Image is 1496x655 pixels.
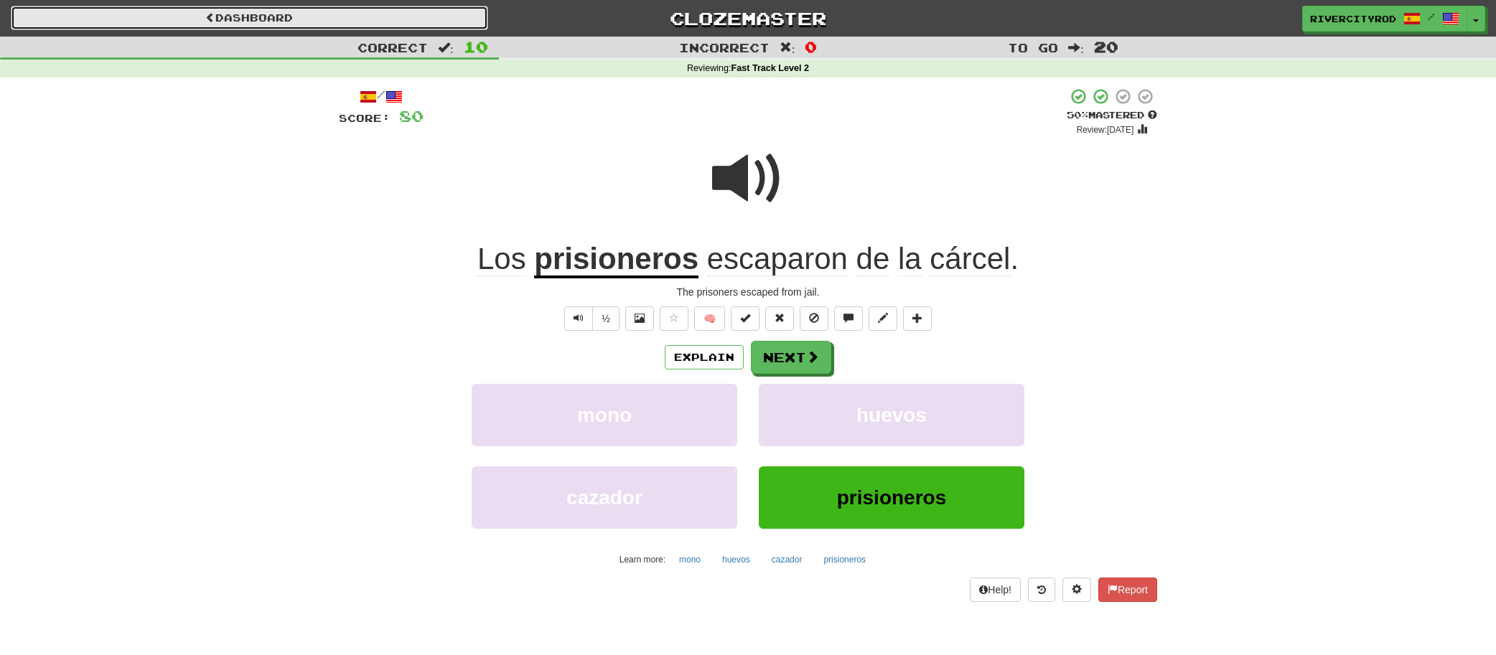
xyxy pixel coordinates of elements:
[751,341,831,374] button: Next
[714,549,758,570] button: huevos
[1028,578,1055,602] button: Round history (alt+y)
[903,306,932,331] button: Add to collection (alt+a)
[869,306,897,331] button: Edit sentence (alt+d)
[707,242,848,276] span: escaparon
[856,242,890,276] span: de
[930,242,1010,276] span: cárcel
[477,242,526,276] span: Los
[679,40,770,55] span: Incorrect
[856,404,927,426] span: huevos
[1428,11,1435,22] span: /
[805,38,817,55] span: 0
[399,107,424,125] span: 80
[566,486,642,509] span: cazador
[694,306,725,331] button: 🧠
[592,306,620,331] button: ½
[561,306,620,331] div: Text-to-speech controls
[620,555,665,565] small: Learn more:
[1067,109,1157,122] div: Mastered
[837,486,946,509] span: prisioneros
[698,242,1019,276] span: .
[671,549,709,570] button: mono
[765,306,794,331] button: Reset to 0% Mastered (alt+r)
[1068,42,1084,54] span: :
[564,306,593,331] button: Play sentence audio (ctl+space)
[1098,578,1157,602] button: Report
[534,242,698,278] u: prisioneros
[1094,38,1118,55] span: 20
[472,384,737,446] button: mono
[11,6,488,30] a: Dashboard
[1067,109,1088,121] span: 50 %
[339,88,424,105] div: /
[1310,12,1396,25] span: rivercityrod
[764,549,810,570] button: cazador
[970,578,1021,602] button: Help!
[472,466,737,529] button: cazador
[665,345,744,369] button: Explain
[1302,6,1467,32] a: rivercityrod /
[800,306,828,331] button: Ignore sentence (alt+i)
[780,42,795,54] span: :
[660,306,688,331] button: Favorite sentence (alt+f)
[759,466,1024,529] button: prisioneros
[577,404,632,426] span: mono
[1077,125,1134,135] small: Review: [DATE]
[339,112,391,124] span: Score:
[339,285,1157,299] div: The prisoners escaped from jail.
[815,549,874,570] button: prisioneros
[625,306,654,331] button: Show image (alt+x)
[510,6,987,31] a: Clozemaster
[898,242,922,276] span: la
[834,306,863,331] button: Discuss sentence (alt+u)
[438,42,454,54] span: :
[357,40,428,55] span: Correct
[759,384,1024,446] button: huevos
[731,63,810,73] strong: Fast Track Level 2
[1008,40,1058,55] span: To go
[464,38,488,55] span: 10
[731,306,759,331] button: Set this sentence to 100% Mastered (alt+m)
